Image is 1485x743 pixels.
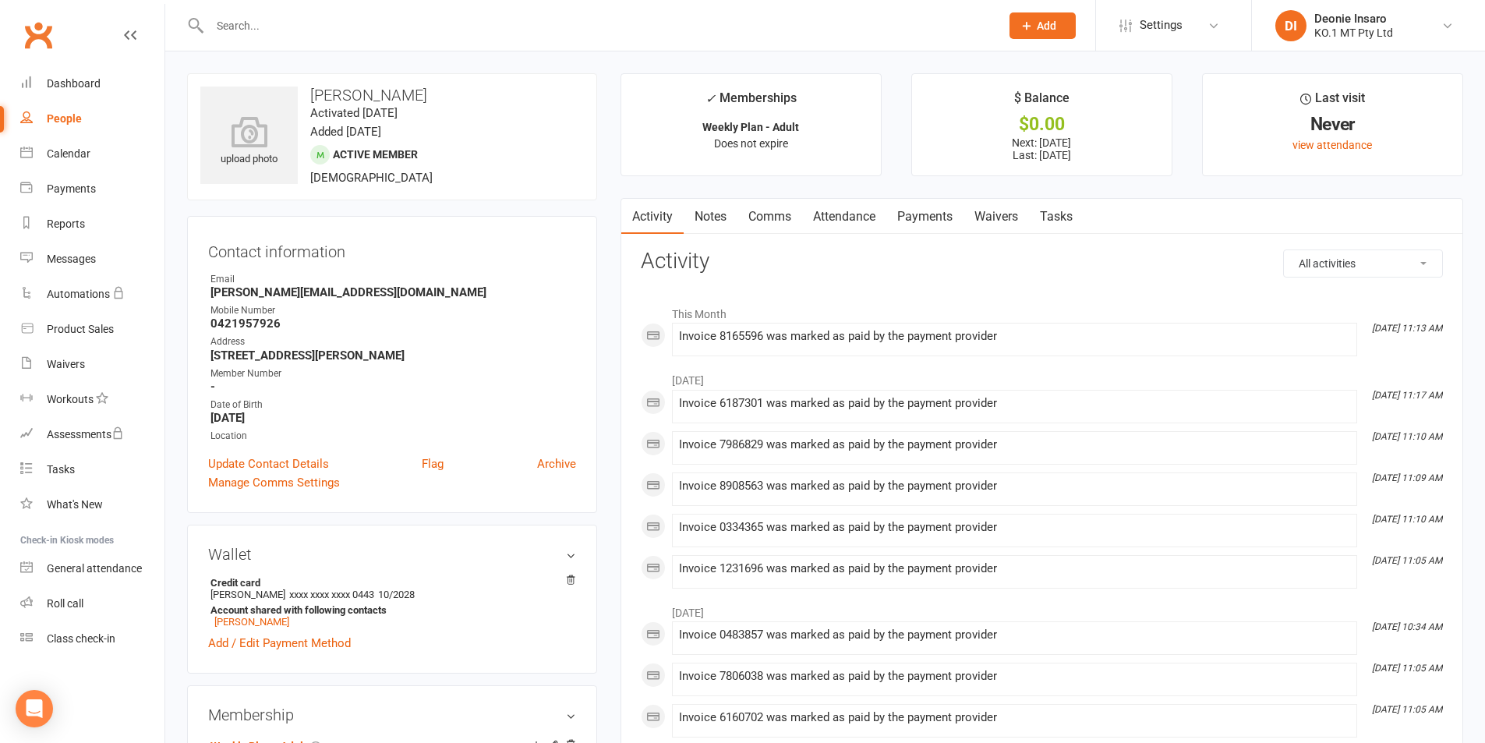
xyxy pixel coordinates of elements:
div: KO.1 MT Pty Ltd [1314,26,1393,40]
strong: 0421957926 [210,317,576,331]
a: Roll call [20,586,164,621]
strong: Credit card [210,577,568,589]
a: Payments [886,199,963,235]
div: Messages [47,253,96,265]
div: Last visit [1300,88,1365,116]
div: Date of Birth [210,398,576,412]
span: xxxx xxxx xxxx 0443 [289,589,374,600]
span: Does not expire [714,137,788,150]
div: Invoice 8165596 was marked as paid by the payment provider [679,330,1350,343]
div: Payments [47,182,96,195]
strong: Weekly Plan - Adult [702,121,799,133]
i: [DATE] 11:10 AM [1372,431,1442,442]
time: Added [DATE] [310,125,381,139]
a: Clubworx [19,16,58,55]
div: Location [210,429,576,444]
a: Tasks [1029,199,1084,235]
i: [DATE] 10:34 AM [1372,621,1442,632]
div: Memberships [705,88,797,117]
span: Settings [1140,8,1183,43]
div: What's New [47,498,103,511]
div: Invoice 1231696 was marked as paid by the payment provider [679,562,1350,575]
p: Next: [DATE] Last: [DATE] [926,136,1158,161]
a: Class kiosk mode [20,621,164,656]
li: [DATE] [641,596,1443,621]
div: $0.00 [926,116,1158,133]
div: Never [1217,116,1448,133]
div: DI [1275,10,1306,41]
a: Product Sales [20,312,164,347]
a: What's New [20,487,164,522]
strong: - [210,380,576,394]
a: Waivers [20,347,164,382]
a: Flag [422,455,444,473]
div: Dashboard [47,77,101,90]
a: General attendance kiosk mode [20,551,164,586]
div: Workouts [47,393,94,405]
div: Reports [47,218,85,230]
i: [DATE] 11:09 AM [1372,472,1442,483]
div: Roll call [47,597,83,610]
i: [DATE] 11:05 AM [1372,555,1442,566]
a: Attendance [802,199,886,235]
strong: Account shared with following contacts [210,604,568,616]
div: Invoice 7986829 was marked as paid by the payment provider [679,438,1350,451]
i: [DATE] 11:17 AM [1372,390,1442,401]
i: [DATE] 11:13 AM [1372,323,1442,334]
h3: Wallet [208,546,576,563]
time: Activated [DATE] [310,106,398,120]
a: Payments [20,172,164,207]
a: Manage Comms Settings [208,473,340,492]
a: Comms [737,199,802,235]
a: Assessments [20,417,164,452]
div: Assessments [47,428,124,440]
h3: Membership [208,706,576,724]
li: [DATE] [641,364,1443,389]
a: [PERSON_NAME] [214,616,289,628]
i: [DATE] 11:10 AM [1372,514,1442,525]
span: Active member [333,148,418,161]
div: Invoice 0334365 was marked as paid by the payment provider [679,521,1350,534]
div: $ Balance [1014,88,1070,116]
div: Deonie Insaro [1314,12,1393,26]
a: Automations [20,277,164,312]
div: Address [210,334,576,349]
a: Waivers [963,199,1029,235]
div: Invoice 6187301 was marked as paid by the payment provider [679,397,1350,410]
div: Email [210,272,576,287]
a: Update Contact Details [208,455,329,473]
div: Waivers [47,358,85,370]
a: Tasks [20,452,164,487]
a: Dashboard [20,66,164,101]
div: Tasks [47,463,75,476]
a: Add / Edit Payment Method [208,634,351,653]
div: Invoice 6160702 was marked as paid by the payment provider [679,711,1350,724]
i: [DATE] 11:05 AM [1372,663,1442,674]
div: Class check-in [47,632,115,645]
div: Invoice 7806038 was marked as paid by the payment provider [679,670,1350,683]
div: Calendar [47,147,90,160]
div: Open Intercom Messenger [16,690,53,727]
h3: Activity [641,249,1443,274]
span: 10/2028 [378,589,415,600]
a: Reports [20,207,164,242]
div: Invoice 0483857 was marked as paid by the payment provider [679,628,1350,642]
a: People [20,101,164,136]
div: upload photo [200,116,298,168]
div: Product Sales [47,323,114,335]
h3: Contact information [208,237,576,260]
a: Calendar [20,136,164,172]
i: [DATE] 11:05 AM [1372,704,1442,715]
div: Member Number [210,366,576,381]
strong: [PERSON_NAME][EMAIL_ADDRESS][DOMAIN_NAME] [210,285,576,299]
span: [DEMOGRAPHIC_DATA] [310,171,433,185]
input: Search... [205,15,989,37]
a: Activity [621,199,684,235]
a: Archive [537,455,576,473]
h3: [PERSON_NAME] [200,87,584,104]
a: Workouts [20,382,164,417]
div: General attendance [47,562,142,575]
button: Add [1009,12,1076,39]
div: Automations [47,288,110,300]
span: Add [1037,19,1056,32]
